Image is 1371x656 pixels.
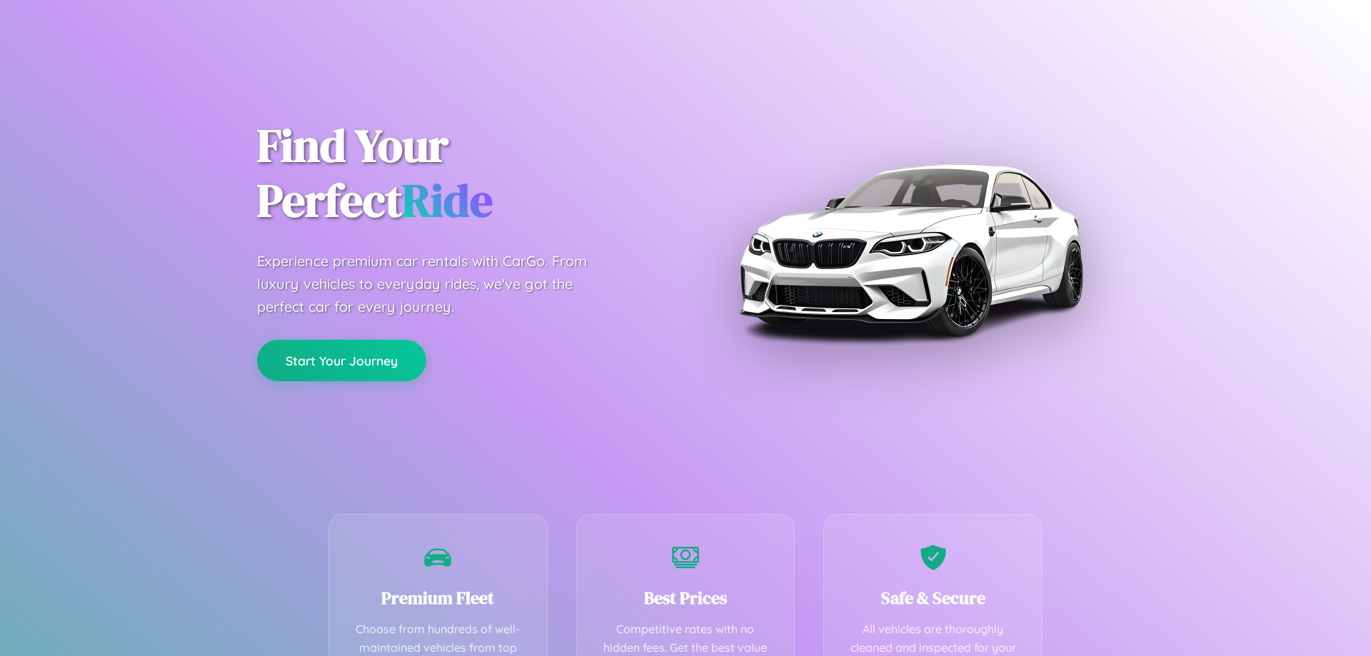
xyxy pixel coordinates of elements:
[257,118,664,228] h1: Find Your Perfect
[257,340,426,381] button: Start Your Journey
[402,169,493,231] span: Ride
[351,586,526,610] h3: Premium Fleet
[732,71,1089,428] img: Premium BMW car rental vehicle
[845,586,1020,610] h3: Safe & Secure
[257,250,614,318] p: Experience premium car rentals with CarGo. From luxury vehicles to everyday rides, we've got the ...
[598,586,773,610] h3: Best Prices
